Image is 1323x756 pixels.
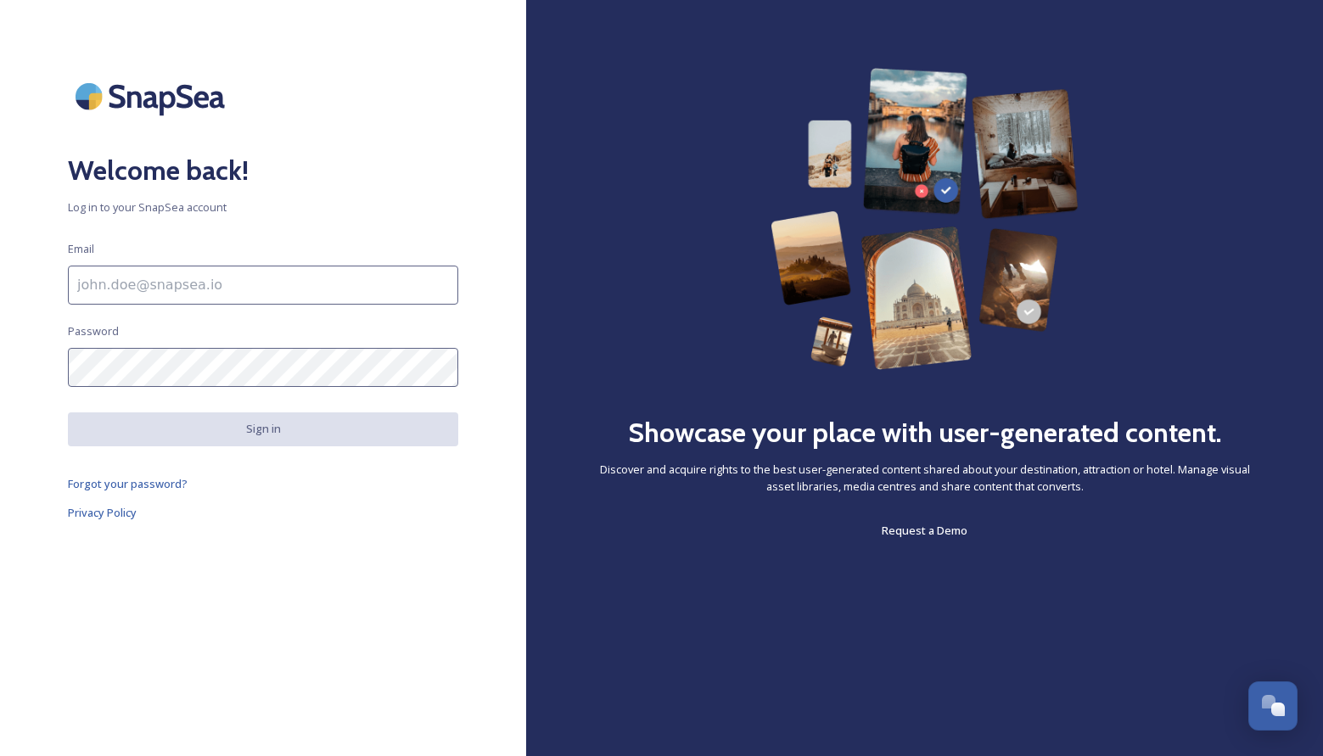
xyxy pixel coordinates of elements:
button: Open Chat [1248,681,1298,731]
button: Sign in [68,412,458,445]
a: Privacy Policy [68,502,458,523]
span: Log in to your SnapSea account [68,199,458,216]
img: 63b42ca75bacad526042e722_Group%20154-p-800.png [771,68,1079,370]
span: Privacy Policy [68,505,137,520]
img: SnapSea Logo [68,68,238,125]
span: Email [68,241,94,257]
span: Forgot your password? [68,476,188,491]
span: Discover and acquire rights to the best user-generated content shared about your destination, att... [594,462,1255,494]
span: Password [68,323,119,339]
input: john.doe@snapsea.io [68,266,458,305]
a: Forgot your password? [68,473,458,494]
a: Request a Demo [882,520,967,540]
h2: Showcase your place with user-generated content. [628,412,1222,453]
span: Request a Demo [882,523,967,538]
h2: Welcome back! [68,150,458,191]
